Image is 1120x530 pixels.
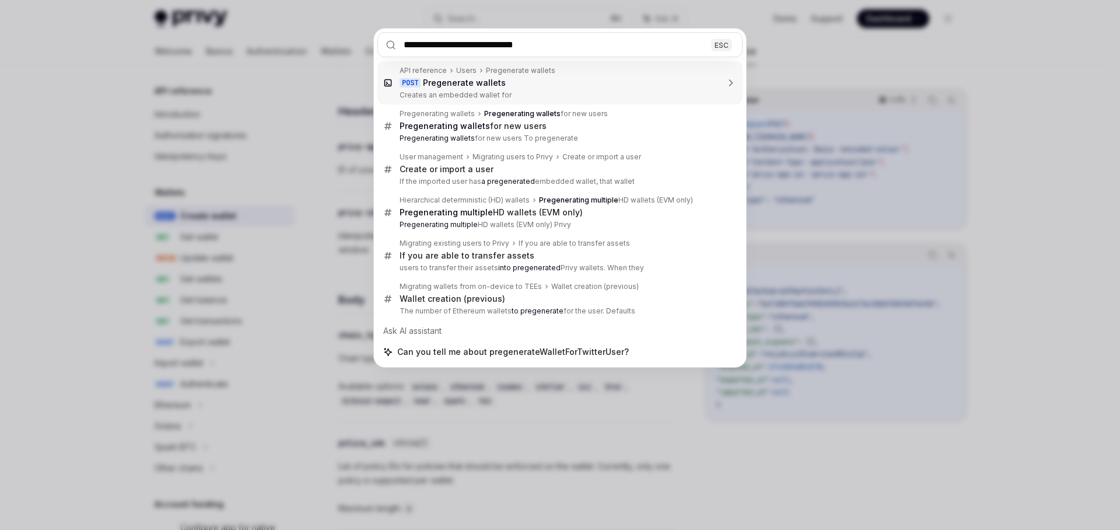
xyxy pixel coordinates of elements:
[400,121,490,131] b: Pregenerating wallets
[473,152,553,162] div: Migrating users to Privy
[551,282,639,291] div: Wallet creation (previous)
[400,263,718,273] p: users to transfer their assets Privy wallets. When they
[519,239,630,248] div: If you are able to transfer assets
[484,109,561,118] b: Pregenerating wallets
[484,109,608,118] div: for new users
[400,306,718,316] p: The number of Ethereum wallets for the user. Defaults
[400,164,494,175] div: Create or import a user
[486,66,555,75] div: Pregenerate wallets
[498,263,561,272] b: into pregenerated
[400,177,718,186] p: If the imported user has embedded wallet, that wallet
[481,177,535,186] b: a pregenerated
[400,90,718,100] p: Creates an embedded wallet for
[400,196,530,205] div: Hierarchical deterministic (HD) wallets
[400,282,542,291] div: Migrating wallets from on-device to TEEs
[400,66,447,75] div: API reference
[400,134,718,143] p: for new users To pregenerate
[400,207,493,217] b: Pregenerating multiple
[397,346,629,358] span: Can you tell me about pregenerateWalletForTwitterUser?
[539,196,693,205] div: HD wallets (EVM only)
[400,207,583,218] div: HD wallets (EVM only)
[400,78,421,88] div: POST
[400,250,534,261] div: If you are able to transfer assets
[562,152,641,162] div: Create or import a user
[400,239,509,248] div: Migrating existing users to Privy
[423,78,506,88] b: Pregenerate wallets
[400,121,547,131] div: for new users
[400,220,478,229] b: Pregenerating multiple
[400,152,463,162] div: User management
[400,220,718,229] p: HD wallets (EVM only) Privy
[400,134,475,142] b: Pregenerating wallets
[539,196,618,204] b: Pregenerating multiple
[400,294,505,304] div: Wallet creation (previous)
[512,306,563,315] b: to pregenerate
[377,320,743,341] div: Ask AI assistant
[456,66,477,75] div: Users
[400,109,475,118] div: Pregenerating wallets
[711,39,732,51] div: ESC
